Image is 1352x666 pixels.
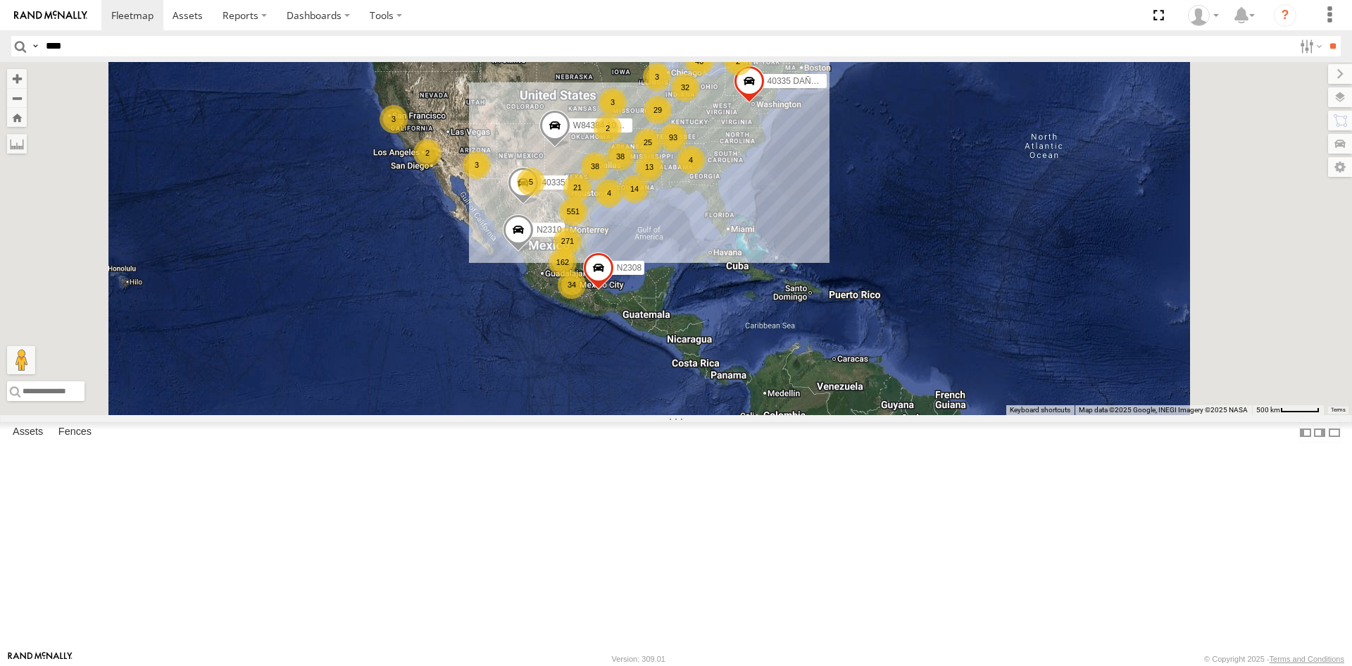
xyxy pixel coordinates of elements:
[573,121,635,130] span: W84384 102025
[8,652,73,666] a: Visit our Website
[1328,157,1352,177] label: Map Settings
[380,105,408,133] div: 3
[14,11,87,20] img: rand-logo.svg
[1010,405,1070,415] button: Keyboard shortcuts
[606,142,634,171] div: 38
[542,178,565,187] span: 40335
[6,423,50,443] label: Assets
[1313,422,1327,443] label: Dock Summary Table to the Right
[612,655,665,663] div: Version: 309.01
[7,108,27,127] button: Zoom Home
[595,179,623,207] div: 4
[620,175,649,203] div: 14
[1331,407,1346,413] a: Terms (opens in new tab)
[644,96,672,124] div: 29
[413,139,442,167] div: 2
[553,227,582,255] div: 271
[517,168,545,196] div: 5
[617,263,641,273] span: N2308
[685,47,713,75] div: 46
[724,47,752,75] div: 2
[7,88,27,108] button: Zoom out
[671,73,699,101] div: 32
[768,75,830,85] span: 40335 DAÑADO
[7,346,35,374] button: Drag Pegman onto the map to open Street View
[634,128,662,156] div: 25
[51,423,99,443] label: Fences
[643,63,671,91] div: 3
[1270,655,1344,663] a: Terms and Conditions
[559,197,587,226] div: 551
[1294,36,1325,56] label: Search Filter Options
[1256,406,1280,414] span: 500 km
[1298,422,1313,443] label: Dock Summary Table to the Left
[659,123,687,152] div: 93
[563,173,591,202] div: 21
[1183,5,1224,26] div: Carlos Ortiz
[558,271,586,299] div: 34
[30,36,41,56] label: Search Query
[594,114,622,142] div: 2
[1274,4,1296,27] i: ?
[537,224,561,234] span: N2310
[1327,422,1341,443] label: Hide Summary Table
[1252,405,1324,415] button: Map Scale: 500 km per 52 pixels
[677,146,705,174] div: 4
[463,151,491,179] div: 3
[635,153,663,181] div: 13
[581,152,609,180] div: 38
[1079,406,1248,414] span: Map data ©2025 Google, INEGI Imagery ©2025 NASA
[549,248,577,276] div: 162
[7,134,27,154] label: Measure
[599,88,627,116] div: 3
[1204,655,1344,663] div: © Copyright 2025 -
[7,69,27,88] button: Zoom in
